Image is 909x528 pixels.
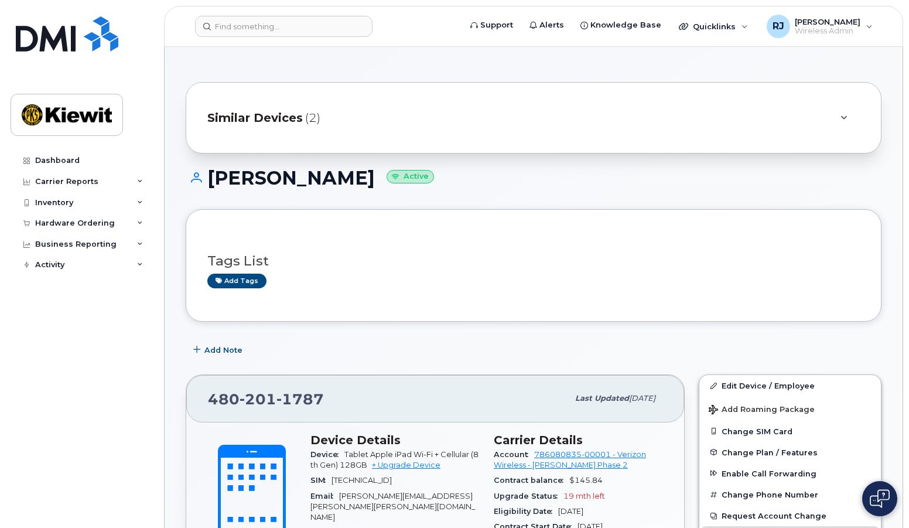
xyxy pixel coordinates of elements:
[699,375,881,396] a: Edit Device / Employee
[310,492,339,500] span: Email
[494,433,663,447] h3: Carrier Details
[372,461,440,469] a: + Upgrade Device
[494,450,534,459] span: Account
[387,170,434,183] small: Active
[186,168,881,188] h1: [PERSON_NAME]
[305,110,320,127] span: (2)
[699,421,881,442] button: Change SIM Card
[870,489,890,508] img: Open chat
[699,463,881,484] button: Enable Call Forwarding
[575,394,629,403] span: Last updated
[207,110,303,127] span: Similar Devices
[186,339,252,360] button: Add Note
[332,476,392,485] span: [TECHNICAL_ID]
[310,450,344,459] span: Device
[494,507,558,516] span: Eligibility Date
[699,397,881,421] button: Add Roaming Package
[494,476,569,485] span: Contract balance
[310,492,475,522] span: [PERSON_NAME][EMAIL_ADDRESS][PERSON_NAME][PERSON_NAME][DOMAIN_NAME]
[240,390,276,408] span: 201
[276,390,324,408] span: 1787
[207,274,266,288] a: Add tags
[699,442,881,463] button: Change Plan / Features
[722,469,816,478] span: Enable Call Forwarding
[204,345,242,356] span: Add Note
[709,405,815,416] span: Add Roaming Package
[699,505,881,526] button: Request Account Change
[494,450,646,469] a: 786080835-00001 - Verizon Wireless - [PERSON_NAME] Phase 2
[699,484,881,505] button: Change Phone Number
[563,492,605,500] span: 19 mth left
[558,507,583,516] span: [DATE]
[569,476,603,485] span: $145.84
[310,433,480,447] h3: Device Details
[494,492,563,500] span: Upgrade Status
[722,448,818,457] span: Change Plan / Features
[310,476,332,485] span: SIM
[208,390,324,408] span: 480
[310,450,479,469] span: Tablet Apple iPad Wi-Fi + Cellular (8th Gen) 128GB
[207,254,860,268] h3: Tags List
[629,394,655,403] span: [DATE]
